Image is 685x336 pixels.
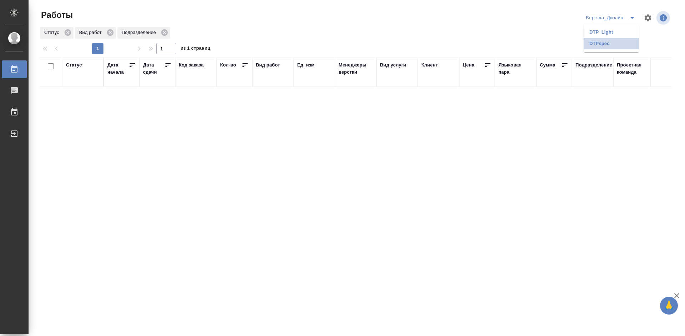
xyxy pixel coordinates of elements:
span: Настроить таблицу [639,9,656,26]
div: Статус [40,27,73,39]
p: Подразделение [122,29,158,36]
span: из 1 страниц [181,44,210,54]
span: 🙏 [663,298,675,313]
div: Статус [66,61,82,69]
p: Статус [44,29,62,36]
li: DTPspec [584,38,639,49]
div: Код заказа [179,61,204,69]
div: Клиент [421,61,438,69]
span: Посмотреть информацию [656,11,671,25]
div: Дата сдачи [143,61,164,76]
div: Вид работ [256,61,280,69]
div: Дата начала [107,61,129,76]
div: Цена [463,61,475,69]
div: Подразделение [575,61,612,69]
div: Языковая пара [498,61,533,76]
li: DTP_Light [584,26,639,38]
div: Вид услуги [380,61,406,69]
div: Подразделение [117,27,170,39]
p: Вид работ [79,29,104,36]
div: Кол-во [220,61,236,69]
div: split button [584,12,639,24]
div: Вид работ [75,27,116,39]
div: Менеджеры верстки [339,61,373,76]
div: Проектная команда [617,61,651,76]
div: Ед. изм [297,61,315,69]
span: Работы [39,9,73,21]
div: Сумма [540,61,555,69]
button: 🙏 [660,297,678,315]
